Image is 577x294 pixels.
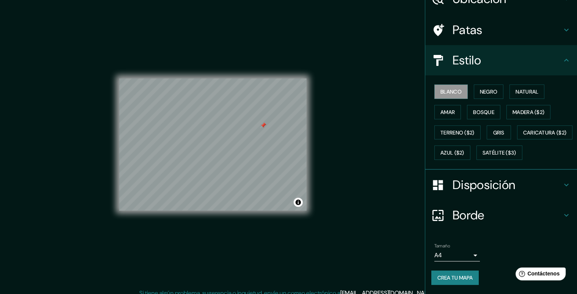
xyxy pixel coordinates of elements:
font: Blanco [440,88,462,95]
button: Azul ($2) [434,145,470,160]
font: Borde [453,207,484,223]
button: Gris [487,125,511,140]
font: Natural [516,88,538,95]
div: Borde [425,200,577,230]
font: Crea tu mapa [437,274,473,281]
button: Terreno ($2) [434,125,481,140]
div: A4 [434,249,480,261]
font: Terreno ($2) [440,129,475,136]
button: Natural [509,84,544,99]
font: Bosque [473,109,494,116]
font: Disposición [453,177,515,193]
font: Estilo [453,52,481,68]
button: Activar o desactivar atribución [294,198,303,207]
button: Blanco [434,84,468,99]
button: Bosque [467,105,500,119]
button: Caricatura ($2) [517,125,573,140]
div: Disposición [425,170,577,200]
button: Madera ($2) [506,105,550,119]
button: Satélite ($3) [476,145,522,160]
font: Negro [480,88,498,95]
canvas: Mapa [119,78,307,211]
iframe: Lanzador de widgets de ayuda [509,264,569,286]
button: Crea tu mapa [431,271,479,285]
font: Madera ($2) [513,109,544,116]
font: A4 [434,251,442,259]
button: Amar [434,105,461,119]
font: Gris [493,129,505,136]
font: Amar [440,109,455,116]
button: Negro [474,84,504,99]
font: Patas [453,22,483,38]
font: Satélite ($3) [483,150,516,156]
font: Caricatura ($2) [523,129,567,136]
font: Tamaño [434,243,450,249]
div: Patas [425,15,577,45]
div: Estilo [425,45,577,75]
font: Azul ($2) [440,150,464,156]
